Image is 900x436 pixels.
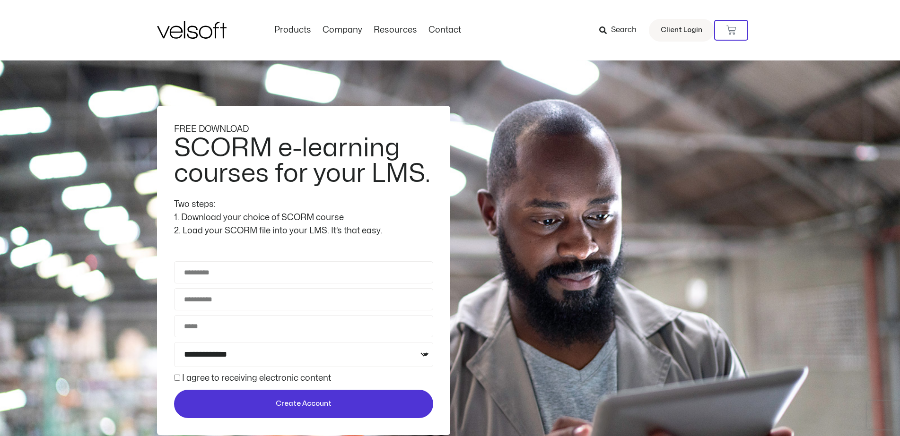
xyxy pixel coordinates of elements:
[649,19,714,42] a: Client Login
[269,25,467,35] nav: Menu
[174,136,431,187] h2: SCORM e-learning courses for your LMS.
[661,24,702,36] span: Client Login
[269,25,317,35] a: ProductsMenu Toggle
[174,198,433,211] div: Two steps:
[611,24,637,36] span: Search
[423,25,467,35] a: ContactMenu Toggle
[599,22,643,38] a: Search
[182,374,331,382] label: I agree to receiving electronic content
[157,21,227,39] img: Velsoft Training Materials
[368,25,423,35] a: ResourcesMenu Toggle
[276,398,332,410] span: Create Account
[174,224,433,238] div: 2. Load your SCORM file into your LMS. It’s that easy.
[317,25,368,35] a: CompanyMenu Toggle
[174,123,433,136] div: FREE DOWNLOAD
[174,211,433,224] div: 1. Download your choice of SCORM course
[174,390,433,418] button: Create Account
